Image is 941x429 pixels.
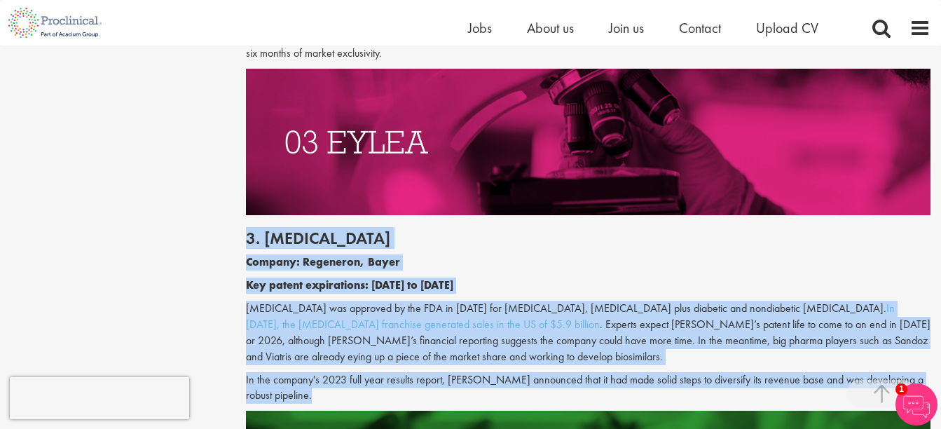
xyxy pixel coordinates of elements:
[679,19,721,37] a: Contact
[246,301,930,365] p: [MEDICAL_DATA] was approved by the FDA in [DATE] for [MEDICAL_DATA], [MEDICAL_DATA] plus diabetic...
[895,383,907,395] span: 1
[527,19,574,37] a: About us
[246,278,453,292] b: Key patent expirations: [DATE] to [DATE]
[246,372,930,404] p: In the company's 2023 full year results report, [PERSON_NAME] announced that it had made solid st...
[468,19,492,37] a: Jobs
[10,377,189,419] iframe: reCAPTCHA
[246,229,930,247] h2: 3. [MEDICAL_DATA]
[246,254,400,269] b: Company: Regeneron, Bayer
[609,19,644,37] a: Join us
[246,69,930,215] img: Drugs with patents due to expire Eylea
[895,383,937,425] img: Chatbot
[756,19,818,37] a: Upload CV
[246,301,895,332] a: In [DATE], the [MEDICAL_DATA] franchise generated sales in the US of $5.9 billion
